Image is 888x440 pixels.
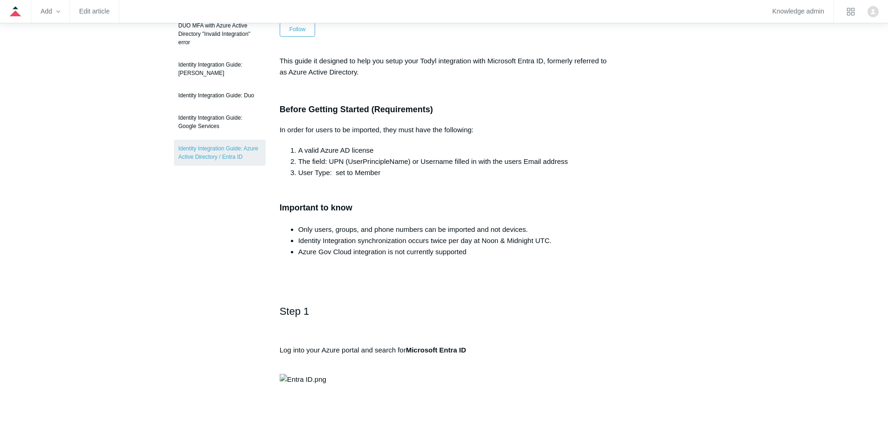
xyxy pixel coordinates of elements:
li: Identity Integration synchronization occurs twice per day at Noon & Midnight UTC. [298,235,609,246]
zd-hc-trigger: Add [41,9,60,14]
a: Knowledge admin [772,9,824,14]
li: Azure Gov Cloud integration is not currently supported [298,246,609,257]
li: Only users, groups, and phone numbers can be imported and not devices. [298,224,609,235]
p: Log into your Azure portal and search for [280,345,609,367]
button: Follow Article [280,22,316,36]
a: Identity Integration Guide: [PERSON_NAME] [174,56,266,82]
p: In order for users to be imported, they must have the following: [280,124,609,135]
a: Identity Integration Guide: Azure Active Directory / Entra ID [174,140,266,166]
li: The field: UPN (UserPrincipleName) or Username filled in with the users Email address [298,156,609,167]
a: Edit article [79,9,110,14]
img: Entra ID.png [280,374,326,385]
h3: Important to know [280,188,609,215]
strong: Microsoft Entra ID [406,346,466,354]
a: Identity Integration Guide: Duo [174,87,266,104]
p: This guide it designed to help you setup your Todyl integration with Microsoft Entra ID, formerly... [280,55,609,78]
img: user avatar [867,6,879,17]
li: A valid Azure AD license [298,145,609,156]
a: DUO MFA with Azure Active Directory "Invalid Integration" error [174,17,266,51]
h2: Step 1 [280,303,609,336]
h3: Before Getting Started (Requirements) [280,103,609,116]
a: Identity Integration Guide: Google Services [174,109,266,135]
zd-hc-trigger: Click your profile icon to open the profile menu [867,6,879,17]
li: User Type: set to Member [298,167,609,178]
